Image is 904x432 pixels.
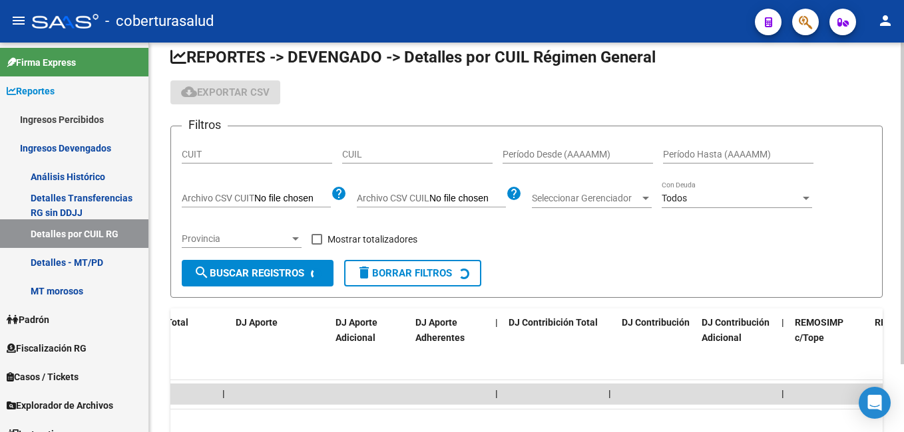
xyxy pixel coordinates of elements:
div: Open Intercom Messenger [859,387,891,419]
span: | [608,388,611,399]
datatable-header-cell: DJ Contribición Total [503,308,603,382]
button: Buscar Registros [182,260,334,286]
mat-icon: menu [11,13,27,29]
datatable-header-cell: DJ Contribución [616,308,696,382]
span: Reportes [7,84,55,98]
span: DJ Contribución Adicional [702,317,770,343]
input: Archivo CSV CUIT [254,193,331,205]
span: DJ Contribución [622,317,690,328]
span: Exportar CSV [181,86,270,98]
span: Firma Express [7,55,76,70]
span: Explorador de Archivos [7,398,113,413]
datatable-header-cell: | [776,308,790,382]
span: | [495,317,498,328]
datatable-header-cell: | [490,308,503,382]
input: Archivo CSV CUIL [429,193,506,205]
h3: Filtros [182,116,228,134]
span: Casos / Tickets [7,370,79,384]
span: REMOSIMP c/Tope [795,317,843,343]
mat-icon: help [331,185,347,201]
button: Exportar CSV [170,80,280,104]
span: REPORTES -> DEVENGADO -> Detalles por CUIL Régimen General [170,48,656,66]
span: Provincia [182,233,290,245]
span: Mostrar totalizadores [328,231,417,247]
span: | [782,317,784,328]
span: Archivo CSV CUIT [182,193,254,203]
button: Borrar Filtros [344,260,481,286]
span: Seleccionar Gerenciador [532,193,640,204]
span: DJ Aporte Adicional [336,317,377,343]
datatable-header-cell: DJ Contribución Adicional [696,308,776,382]
span: Fiscalización RG [7,341,87,356]
span: DJ Aporte [236,317,278,328]
span: DJ Aporte Adherentes [415,317,465,343]
span: | [782,388,784,399]
datatable-header-cell: DJ Aporte [230,308,330,382]
span: | [495,388,498,399]
span: Padrón [7,312,49,327]
span: Todos [662,193,687,203]
span: | [222,388,225,399]
span: Archivo CSV CUIL [357,193,429,203]
datatable-header-cell: DJ Aporte Adicional [330,308,410,382]
datatable-header-cell: DJ Aporte Adherentes [410,308,490,382]
span: DJ Contribición Total [509,317,598,328]
span: Buscar Registros [194,267,304,279]
mat-icon: person [877,13,893,29]
mat-icon: help [506,185,522,201]
mat-icon: search [194,265,210,280]
mat-icon: delete [356,265,372,280]
datatable-header-cell: REMOSIMP c/Tope [790,308,869,382]
span: Borrar Filtros [356,267,452,279]
mat-icon: cloud_download [181,84,197,100]
span: - coberturasalud [105,7,214,36]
